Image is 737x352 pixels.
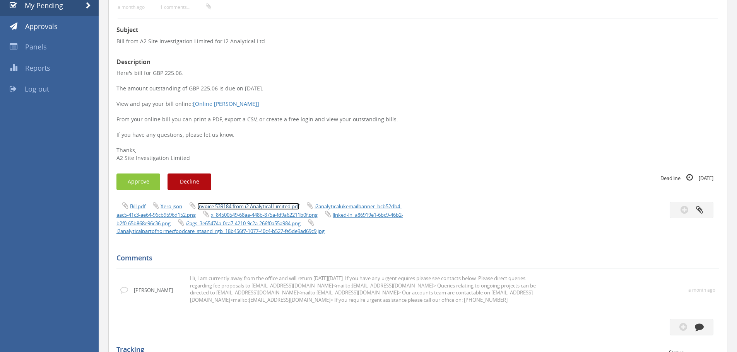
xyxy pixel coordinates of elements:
[118,4,145,10] small: a month ago
[25,22,58,31] span: Approvals
[168,173,211,190] button: Decline
[116,254,713,262] h5: Comments
[193,100,259,107] a: [Online [PERSON_NAME]]
[134,287,178,294] p: [PERSON_NAME]
[160,4,211,10] small: 1 comments...
[25,42,47,51] span: Panels
[186,220,301,227] a: i2ags_3e65474a-0ca7-4210-9c2a-266f0a55a984.png
[197,203,299,210] a: Invoice 539184 from i2 Analytical Limited.pdf
[190,275,538,303] p: Hi, I am currently away from the office and will return on Monday the 18th of August. If you have...
[161,203,182,210] a: Xero.json
[116,27,719,34] h3: Subject
[688,287,715,293] small: a month ago
[211,211,318,218] a: x_84500549-68aa-448b-875a-fd9a62211b0f.png
[116,203,402,218] a: i2analyticalukemailbanner_bcb52db4-aac5-41c3-ae64-96cb9596d152.png
[660,173,713,182] small: Deadline [DATE]
[116,211,403,227] a: linked-in_a86919e1-6bc9-46b2-b2f0-65b868e96c36.png
[116,37,719,45] p: Bill from A2 Site Investigation Limited for I2 Analytical Ltd
[116,228,325,235] a: i2analyticalpartofnormecfoodcare_staand_rgb_18b456f7-1077-40c4-b527-fe5de9ad69c9.jpg
[116,173,160,190] button: Approve
[130,203,145,210] a: Bill.pdf
[116,59,719,66] h3: Description
[25,63,50,73] span: Reports
[116,69,719,162] p: Here's bill for GBP 225.06. The amount outstanding of GBP 225.06 is due on [DATE]. View and pay y...
[25,1,63,10] span: My Pending
[25,84,49,94] span: Log out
